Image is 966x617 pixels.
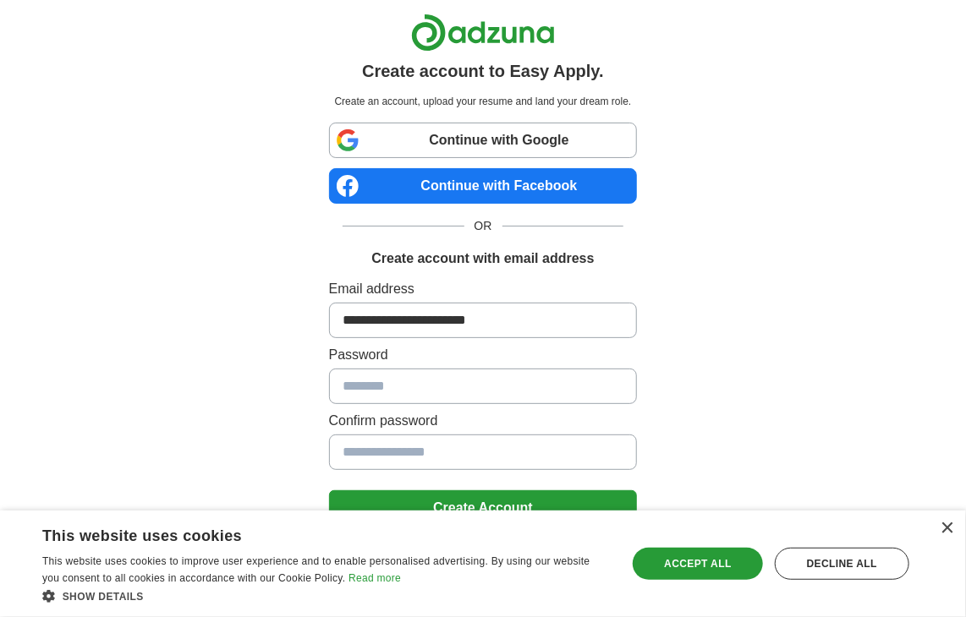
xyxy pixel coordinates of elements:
[371,248,594,269] h1: Create account with email address
[464,217,502,235] span: OR
[775,548,909,580] div: Decline all
[332,94,634,109] p: Create an account, upload your resume and land your dream role.
[42,521,568,546] div: This website uses cookies
[411,14,555,52] img: Adzuna logo
[329,279,638,299] label: Email address
[42,587,610,604] div: Show details
[63,591,144,603] span: Show details
[329,168,638,204] a: Continue with Facebook
[329,345,638,365] label: Password
[329,411,638,431] label: Confirm password
[362,58,604,84] h1: Create account to Easy Apply.
[42,555,590,584] span: This website uses cookies to improve user experience and to enable personalised advertising. By u...
[941,522,953,535] div: Close
[329,123,638,158] a: Continue with Google
[329,490,638,526] button: Create Account
[633,548,762,580] div: Accept all
[349,572,401,584] a: Read more, opens a new window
